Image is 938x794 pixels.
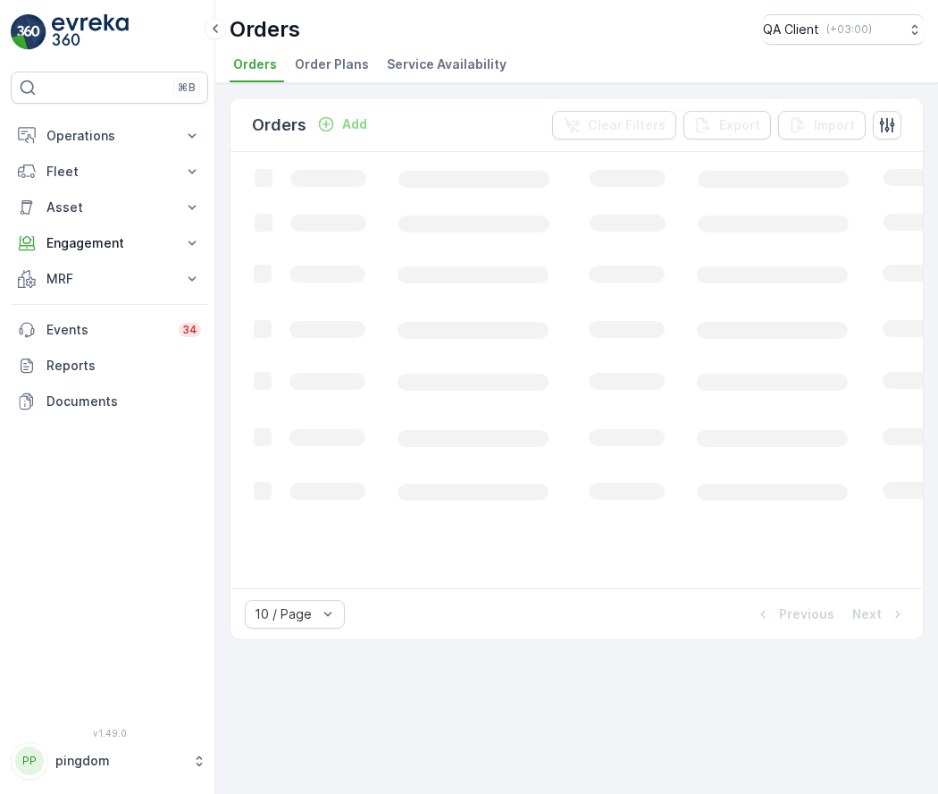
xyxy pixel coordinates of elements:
[46,198,172,216] p: Asset
[15,747,44,775] div: PP
[11,118,208,154] button: Operations
[588,116,666,134] p: Clear Filters
[826,22,872,37] p: ( +03:00 )
[342,115,367,133] p: Add
[11,225,208,261] button: Engagement
[552,111,676,139] button: Clear Filters
[11,190,208,225] button: Asset
[310,114,374,135] button: Add
[11,14,46,50] img: logo
[46,234,172,252] p: Engagement
[852,605,882,623] p: Next
[252,113,306,138] p: Orders
[779,605,834,623] p: Previous
[850,604,909,625] button: Next
[182,323,197,337] p: 34
[11,348,208,384] a: Reports
[178,80,196,95] p: ⌘B
[46,163,172,181] p: Fleet
[11,261,208,297] button: MRF
[46,357,201,375] p: Reports
[11,154,208,190] button: Fleet
[683,111,771,139] button: Export
[387,55,507,73] span: Service Availability
[752,604,836,625] button: Previous
[52,14,129,50] img: logo_light-DOdMpM7g.png
[46,321,168,339] p: Events
[814,116,855,134] p: Import
[11,728,208,739] span: v 1.49.0
[233,55,277,73] span: Orders
[46,393,201,410] p: Documents
[11,384,208,419] a: Documents
[763,21,819,38] p: QA Client
[11,742,208,780] button: PPpingdom
[55,752,183,770] p: pingdom
[295,55,369,73] span: Order Plans
[11,312,208,348] a: Events34
[763,14,924,45] button: QA Client(+03:00)
[230,15,300,44] p: Orders
[778,111,866,139] button: Import
[46,127,172,145] p: Operations
[719,116,760,134] p: Export
[46,270,172,288] p: MRF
